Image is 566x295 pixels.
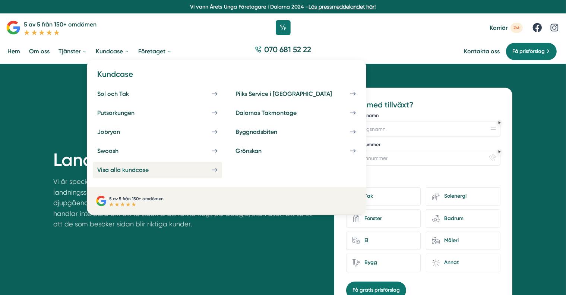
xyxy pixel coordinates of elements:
div: Obligatoriskt [498,121,501,124]
a: Kundcase [94,42,131,61]
div: Obligatoriskt [498,150,501,153]
a: Företaget [137,42,173,61]
p: Vi vann Årets Unga Företagare i Dalarna 2024 – [3,3,563,10]
div: Sol och Tak [97,90,147,97]
h4: Kundcase [93,69,360,85]
a: Byggnadsbiten [231,124,360,140]
div: Dalarnas Takmontage [235,109,314,116]
a: Tjänster [57,42,88,61]
p: Vi är specialister på att skapa skräddarsydda och högkonverterande landningssidor för hantverkare... [54,176,317,233]
a: Om oss [28,42,51,61]
p: 5 av 5 från 150+ omdömen [24,20,97,29]
span: 2st [510,23,523,33]
label: Företagsnamn [346,112,500,120]
a: Få prisförslag [506,43,557,60]
h1: Landningssida [54,149,317,177]
a: Jobryan [93,124,222,140]
p: 5 av 5 från 150+ omdömen [109,195,164,202]
div: Putsarkungen [97,109,152,116]
div: Grönskan [235,147,279,154]
a: Läs pressmeddelandet här! [309,4,376,10]
a: Putsarkungen [93,105,222,121]
a: 070 681 52 22 [252,44,314,59]
div: Visa alla kundcase [97,166,167,173]
a: Swoosh [93,143,222,159]
div: Swoosh [97,147,136,154]
div: Jobryan [97,128,138,135]
span: 070 681 52 22 [265,44,312,55]
input: Företagsnamn [346,122,500,136]
a: Grönskan [231,143,360,159]
span: Karriär [490,24,507,31]
a: Piiks Service i [GEOGRAPHIC_DATA] [231,86,360,102]
a: Dalarnas Takmontage [231,105,360,121]
a: Kontakta oss [464,48,500,55]
a: Visa alla kundcase [93,162,222,178]
input: Telefonnummer [346,151,500,166]
div: Piiks Service i [GEOGRAPHIC_DATA] [235,90,350,97]
a: Sol och Tak [93,86,222,102]
div: Byggnadsbiten [235,128,295,135]
a: Karriär 2st [490,23,523,33]
a: Hem [6,42,22,61]
span: Få prisförslag [512,47,545,56]
label: Telefonnummer [346,141,500,150]
h3: Hjälp med tillväxt? [346,100,500,110]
